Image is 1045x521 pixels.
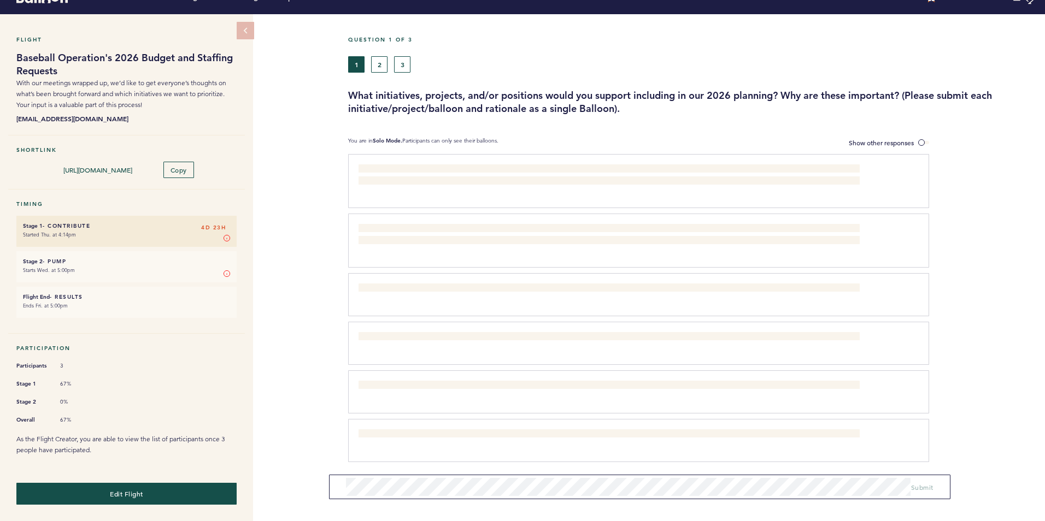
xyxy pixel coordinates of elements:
h5: Flight [16,36,237,43]
span: Digital Draft Board. Can be leveraged across multiple player acquisition markets and improve deci... [359,430,767,439]
small: Flight End [23,293,50,300]
small: Stage 2 [23,258,43,265]
b: Solo Mode. [373,137,402,144]
span: Copy [171,165,187,174]
p: You are in Participants can only see their balloons. [348,137,498,149]
h5: Participation [16,345,237,352]
span: 4D 23H [201,222,226,233]
h6: - Results [23,293,230,300]
p: As the Flight Creator, you are able to view the list of participants once 3 people have participa... [16,434,237,455]
button: 3 [394,56,410,73]
h6: - Contribute [23,222,230,229]
span: 0% [60,398,93,406]
h6: - Pump [23,258,230,265]
button: 1 [348,56,365,73]
span: Edit Flight [110,489,143,498]
span: With our meetings wrapped up, we’d like to get everyone’s thoughts on what’s been brought forward... [16,79,226,109]
time: Ends Fri. at 5:00pm [23,302,68,309]
span: 67% [60,416,93,424]
span: Rehab Bullpen Catcher/Coach - Optimize current staff to prioritize their role/responsibilities an... [359,165,856,185]
span: Show other responses [849,138,914,147]
span: Finding a role for [PERSON_NAME], whether in ML Ops or elsewhere. He's been excellent and think i... [359,225,838,245]
button: Submit [911,482,934,493]
span: 1080 Sprint Devices - Seems like there are meaningful benefits from upgrading this equipment. [359,333,639,342]
button: Edit Flight [16,483,237,505]
span: Stage 2 [16,396,49,407]
b: [EMAIL_ADDRESS][DOMAIN_NAME] [16,113,237,124]
small: Stage 1 [23,222,43,229]
button: Copy [163,162,194,178]
span: Overall [16,415,49,425]
span: AlterG Treadmills - These are frequently used and if our current ones are in poor shape, I'd supp... [359,382,680,390]
button: 2 [371,56,388,73]
span: Stage 1 [16,378,49,389]
time: Starts Wed. at 5:00pm [23,267,75,274]
span: Submit [911,483,934,492]
h1: Baseball Operation's 2026 Budget and Staffing Requests [16,51,237,78]
h3: What initiatives, projects, and/or positions would you support including in our 2026 planning? Wh... [348,89,1037,115]
h5: Timing [16,200,237,208]
span: 3 [60,362,93,370]
span: Participants [16,360,49,371]
h5: Question 1 of 3 [348,36,1037,43]
span: BlastMotion - Seems like our goals from last year were successful and buy-in has increased. [359,285,625,293]
span: 67% [60,380,93,388]
h5: Shortlink [16,146,237,153]
time: Started Thu. at 4:14pm [23,231,76,238]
